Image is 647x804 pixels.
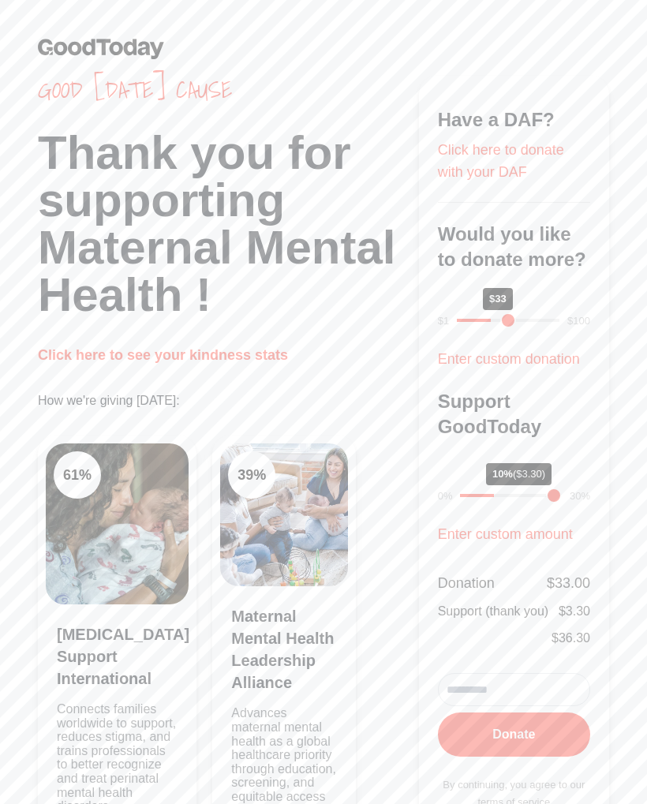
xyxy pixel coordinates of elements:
a: Click here to donate with your DAF [438,142,564,180]
p: How we're giving [DATE]: [38,391,419,410]
img: Clean Air Task Force [46,443,189,604]
div: Support (thank you) [438,602,549,621]
h3: Support GoodToday [438,389,590,439]
span: 3.30 [566,604,590,618]
div: 39 % [228,451,275,499]
div: $1 [438,313,449,329]
img: Clean Cooking Alliance [220,443,347,586]
span: 36.30 [559,631,590,645]
div: Donation [438,572,495,594]
button: Donate [438,712,590,757]
span: ($3.30) [513,468,545,480]
a: Enter custom amount [438,526,573,542]
div: 61 % [54,451,101,499]
a: Click here to see your kindness stats [38,347,288,363]
h3: Have a DAF? [438,107,590,133]
div: $ [559,602,590,621]
span: 33.00 [555,575,590,591]
a: Enter custom donation [438,351,580,367]
h1: Thank you for supporting Maternal Mental Health ! [38,129,419,319]
h3: Would you like to donate more? [438,222,590,272]
h3: Maternal Mental Health Leadership Alliance [231,605,336,694]
img: GoodToday [38,38,164,59]
span: Good [DATE] cause [38,76,419,104]
div: $100 [567,313,590,329]
div: 30% [570,488,590,504]
div: 10% [486,463,552,485]
div: $ [547,572,590,594]
div: $33 [483,288,513,310]
h3: [MEDICAL_DATA] Support International [57,623,178,690]
div: 0% [438,488,453,504]
div: $ [552,629,590,648]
